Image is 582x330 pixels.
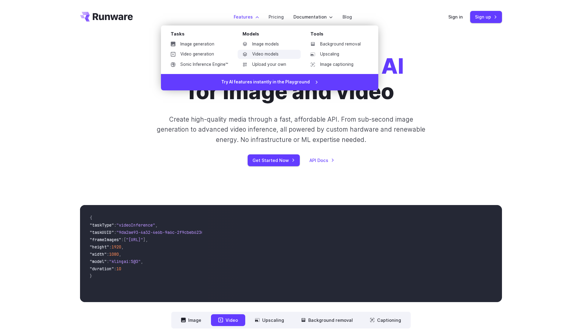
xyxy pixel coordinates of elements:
[126,237,143,242] span: "[URL]"
[109,244,112,250] span: :
[174,314,209,326] button: Image
[114,266,116,271] span: :
[90,222,114,228] span: "taskType"
[269,13,284,20] a: Pricing
[161,74,378,90] a: Try AI features instantly in the Playground
[90,273,92,279] span: }
[109,259,141,264] span: "klingai:5@3"
[143,237,145,242] span: ]
[80,12,133,22] a: Go to /
[112,244,121,250] span: 1920
[145,237,148,242] span: ,
[293,13,333,20] label: Documentation
[363,314,408,326] button: Captioning
[90,251,107,257] span: "width"
[234,13,259,20] label: Features
[248,154,300,166] a: Get Started Now
[306,60,369,69] a: Image captioning
[90,244,109,250] span: "height"
[90,259,107,264] span: "model"
[166,40,233,49] a: Image generation
[448,13,463,20] a: Sign in
[116,222,155,228] span: "videoInference"
[116,266,121,271] span: 10
[107,259,109,264] span: :
[90,230,114,235] span: "taskUUID"
[166,50,233,59] a: Video generation
[238,50,301,59] a: Video models
[141,259,143,264] span: ,
[166,60,233,69] a: Sonic Inference Engine™
[121,244,124,250] span: ,
[124,237,126,242] span: [
[156,114,426,145] p: Create high-quality media through a fast, affordable API. From sub-second image generation to adv...
[294,314,360,326] button: Background removal
[470,11,502,23] a: Sign up
[171,30,233,40] div: Tasks
[107,251,109,257] span: :
[343,13,352,20] a: Blog
[155,222,158,228] span: ,
[238,40,301,49] a: Image models
[238,60,301,69] a: Upload your own
[116,230,209,235] span: "9da2ae93-4a32-4e6b-9a6c-2f9cbeb62301"
[90,237,121,242] span: "frameImages"
[211,314,245,326] button: Video
[114,222,116,228] span: :
[119,251,121,257] span: ,
[109,251,119,257] span: 1080
[121,237,124,242] span: :
[306,40,369,49] a: Background removal
[309,157,334,164] a: API Docs
[90,266,114,271] span: "duration"
[90,215,92,221] span: {
[114,230,116,235] span: :
[306,50,369,59] a: Upscaling
[242,30,301,40] div: Models
[248,314,291,326] button: Upscaling
[310,30,369,40] div: Tools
